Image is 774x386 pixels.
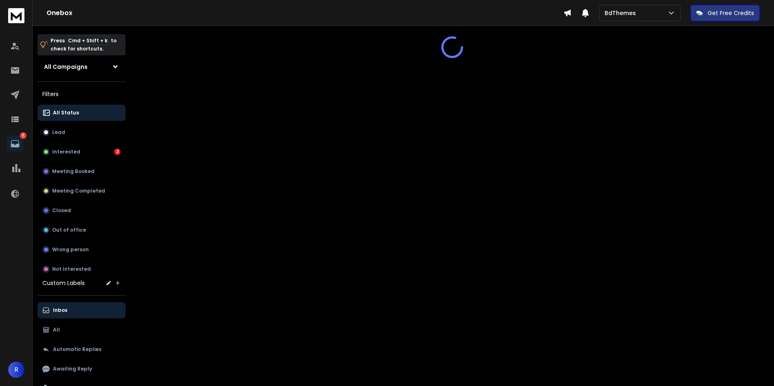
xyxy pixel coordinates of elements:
[8,362,24,378] button: R
[67,36,109,45] span: Cmd + Shift + k
[51,37,117,53] p: Press to check for shortcuts.
[7,136,23,152] a: 3
[37,302,125,318] button: Inbox
[37,163,125,180] button: Meeting Booked
[37,59,125,75] button: All Campaigns
[53,327,60,333] p: All
[37,361,125,377] button: Awaiting Reply
[37,241,125,258] button: Wrong person
[8,8,24,23] img: logo
[52,168,95,175] p: Meeting Booked
[52,207,71,214] p: Closed
[42,279,85,287] h3: Custom Labels
[20,132,26,139] p: 3
[53,366,92,372] p: Awaiting Reply
[605,9,639,17] p: BdThemes
[37,261,125,277] button: Not Interested
[708,9,754,17] p: Get Free Credits
[46,8,563,18] h1: Onebox
[52,129,65,136] p: Lead
[53,110,79,116] p: All Status
[37,144,125,160] button: Interested3
[52,266,91,272] p: Not Interested
[53,307,67,314] p: Inbox
[44,63,88,71] h1: All Campaigns
[52,246,89,253] p: Wrong person
[37,322,125,338] button: All
[114,149,121,155] div: 3
[690,5,760,21] button: Get Free Credits
[52,149,80,155] p: Interested
[37,341,125,357] button: Automatic Replies
[37,183,125,199] button: Meeting Completed
[37,222,125,238] button: Out of office
[53,346,101,353] p: Automatic Replies
[37,105,125,121] button: All Status
[37,202,125,219] button: Closed
[52,227,86,233] p: Out of office
[37,124,125,140] button: Lead
[37,88,125,100] h3: Filters
[52,188,105,194] p: Meeting Completed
